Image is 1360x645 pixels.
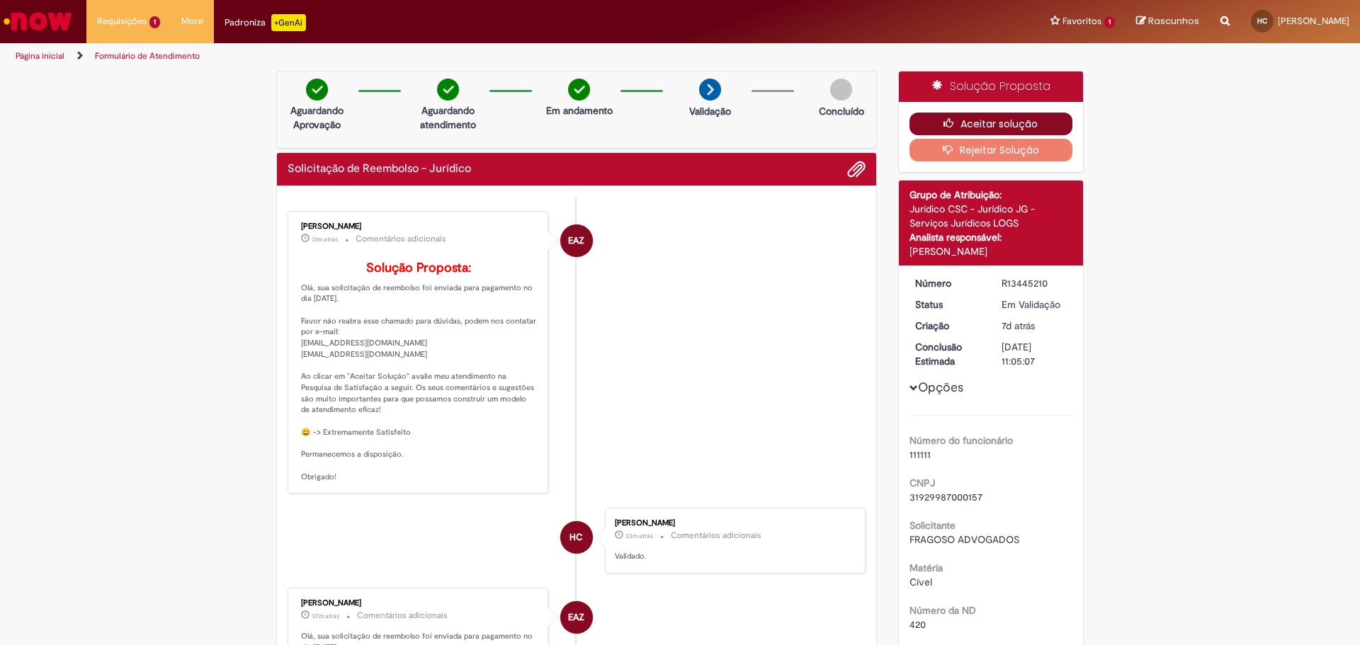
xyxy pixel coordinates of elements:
b: Número da ND [909,604,976,617]
span: More [181,14,203,28]
img: check-circle-green.png [568,79,590,101]
div: Grupo de Atribuição: [909,188,1073,202]
span: 31m atrás [312,235,338,244]
span: HC [569,520,583,554]
span: 33m atrás [625,532,653,540]
time: 01/09/2025 09:41:24 [312,612,339,620]
small: Comentários adicionais [357,610,448,622]
span: EAZ [568,224,584,258]
img: check-circle-green.png [306,79,328,101]
h2: Solicitação de Reembolso - Jurídico Histórico de tíquete [288,163,471,176]
p: Validado. [615,551,851,562]
time: 01/09/2025 09:46:15 [625,532,653,540]
b: Matéria [909,561,943,574]
dt: Criação [905,319,992,333]
div: [PERSON_NAME] [615,519,851,527]
img: check-circle-green.png [437,79,459,101]
a: Página inicial [16,50,64,62]
span: 37m atrás [312,612,339,620]
span: FRAGOSO ADVOGADOS [909,533,1019,546]
time: 01/09/2025 09:48:02 [312,235,338,244]
div: [DATE] 11:05:07 [1002,340,1067,368]
ul: Trilhas de página [11,43,896,69]
a: Formulário de Atendimento [95,50,200,62]
span: 1 [149,16,160,28]
div: 25/08/2025 16:00:12 [1002,319,1067,333]
p: Aguardando atendimento [414,103,482,132]
button: Adicionar anexos [847,160,866,178]
span: HC [1257,16,1267,25]
small: Comentários adicionais [671,530,761,542]
span: 1 [1104,16,1115,28]
span: 420 [909,618,926,631]
div: Em Validação [1002,297,1067,312]
p: Concluído [819,104,864,118]
div: Enzo Abud Zapparoli [560,601,593,634]
a: Rascunhos [1136,15,1199,28]
div: [PERSON_NAME] [301,599,537,607]
img: img-circle-grey.png [830,79,852,101]
span: Cível [909,576,932,588]
p: Em andamento [546,103,613,118]
div: [PERSON_NAME] [909,244,1073,258]
b: CNPJ [909,476,935,489]
button: Aceitar solução [909,113,1073,135]
span: Favoritos [1062,14,1101,28]
dt: Número [905,276,992,290]
p: Aguardando Aprovação [283,103,351,132]
div: Helaine Cristina [560,521,593,554]
div: [PERSON_NAME] [301,222,537,231]
img: arrow-next.png [699,79,721,101]
p: Olá, sua solicitação de reembolso foi enviada para pagamento no dia [DATE]. Favor não reabra esse... [301,261,537,482]
dt: Conclusão Estimada [905,340,992,368]
time: 25/08/2025 16:00:12 [1002,319,1035,332]
div: Solução Proposta [899,72,1084,102]
span: 31929987000157 [909,491,982,503]
small: Comentários adicionais [356,233,446,245]
span: Requisições [97,14,147,28]
span: 111111 [909,448,931,461]
b: Solicitante [909,519,956,532]
div: Analista responsável: [909,230,1073,244]
img: ServiceNow [1,7,74,35]
b: Número do funcionário [909,434,1013,447]
div: Jurídico CSC - Jurídico JG - Serviços Jurídicos LOGS [909,202,1073,230]
p: Validação [689,104,731,118]
span: Rascunhos [1148,14,1199,28]
dt: Status [905,297,992,312]
b: Solução Proposta: [366,260,471,276]
div: Padroniza [225,14,306,31]
div: R13445210 [1002,276,1067,290]
div: Enzo Abud Zapparoli [560,224,593,257]
p: +GenAi [271,14,306,31]
span: EAZ [568,600,584,634]
button: Rejeitar Solução [909,139,1073,161]
span: [PERSON_NAME] [1278,15,1349,27]
span: 7d atrás [1002,319,1035,332]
